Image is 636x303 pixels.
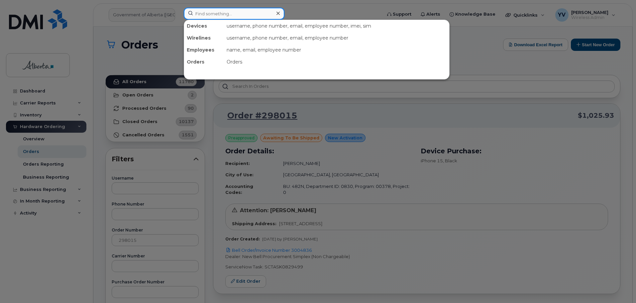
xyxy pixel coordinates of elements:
[224,20,449,32] div: username, phone number, email, employee number, imei, sim
[224,44,449,56] div: name, email, employee number
[184,32,224,44] div: Wirelines
[184,44,224,56] div: Employees
[224,56,449,68] div: Orders
[184,56,224,68] div: Orders
[184,20,224,32] div: Devices
[224,32,449,44] div: username, phone number, email, employee number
